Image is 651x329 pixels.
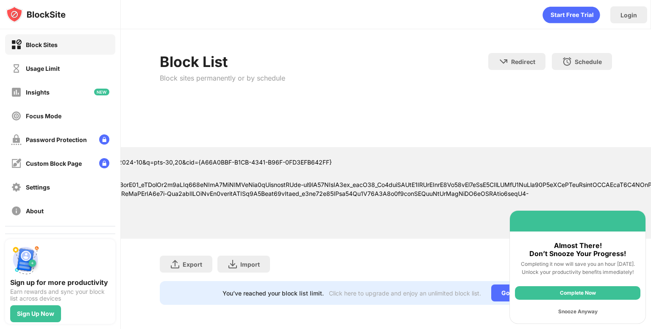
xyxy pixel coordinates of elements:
[11,63,22,74] img: time-usage-off.svg
[26,136,87,143] div: Password Protection
[491,284,549,301] div: Go Unlimited
[511,58,535,65] div: Redirect
[11,39,22,50] img: block-on.svg
[515,242,640,258] div: Almost There! Don’t Snooze Your Progress!
[10,288,110,302] div: Earn rewards and sync your block list across devices
[515,286,640,300] div: Complete Now
[329,290,481,297] div: Click here to upgrade and enjoy an unlimited block list.
[515,260,640,276] div: Completing it now will save you an hour [DATE]. Unlock your productivity benefits immediately!
[26,41,58,48] div: Block Sites
[26,65,60,72] div: Usage Limit
[11,134,22,145] img: password-protection-off.svg
[542,6,600,23] div: animation
[515,305,640,318] div: Snooze Anyway
[11,87,22,98] img: insights-off.svg
[10,244,41,275] img: push-signup.svg
[26,89,50,96] div: Insights
[575,58,602,65] div: Schedule
[183,261,202,268] div: Export
[240,261,260,268] div: Import
[11,158,22,169] img: customize-block-page-off.svg
[160,74,285,82] div: Block sites permanently or by schedule
[99,134,109,145] img: lock-menu.svg
[160,53,285,70] div: Block List
[10,278,110,287] div: Sign up for more productivity
[26,160,82,167] div: Custom Block Page
[620,11,637,19] div: Login
[223,290,324,297] div: You’ve reached your block list limit.
[99,158,109,168] img: lock-menu.svg
[94,89,109,95] img: new-icon.svg
[26,207,44,215] div: About
[11,182,22,192] img: settings-off.svg
[26,112,61,120] div: Focus Mode
[17,310,54,317] div: Sign Up Now
[11,206,22,216] img: about-off.svg
[6,6,66,23] img: logo-blocksite.svg
[26,184,50,191] div: Settings
[11,111,22,121] img: focus-off.svg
